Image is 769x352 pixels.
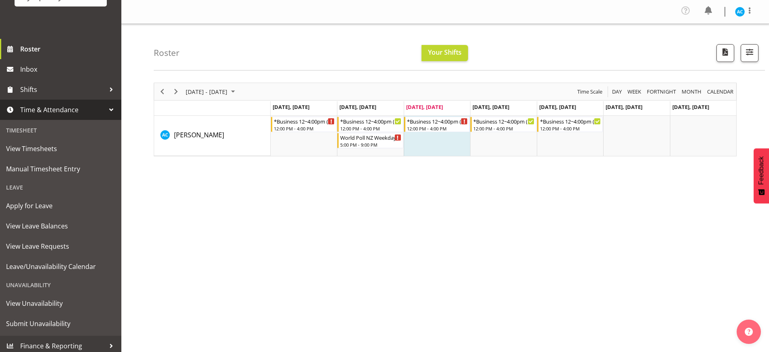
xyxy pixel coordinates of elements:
div: Timesheet [2,122,119,139]
a: Submit Unavailability [2,314,119,334]
span: [DATE], [DATE] [406,103,443,111]
span: Manual Timesheet Entry [6,163,115,175]
span: [PERSON_NAME] [174,130,224,139]
button: Time Scale [576,87,604,97]
button: Feedback - Show survey [754,148,769,203]
div: 12:00 PM - 4:00 PM [274,125,335,132]
div: Abbey Craib"s event - World Poll NZ Weekdays Begin From Tuesday, September 9, 2025 at 5:00:00 PM ... [337,133,403,148]
span: calendar [706,87,734,97]
td: Abbey Craib resource [154,116,271,156]
div: Leave [2,179,119,196]
div: 12:00 PM - 4:00 PM [473,125,534,132]
span: Time & Attendance [20,104,105,116]
a: View Unavailability [2,293,119,314]
div: Unavailability [2,277,119,293]
span: Your Shifts [428,48,462,57]
a: Leave/Unavailability Calendar [2,256,119,277]
table: Timeline Week of September 10, 2025 [271,116,736,156]
span: Apply for Leave [6,200,115,212]
span: Finance & Reporting [20,340,105,352]
span: Day [611,87,623,97]
span: [DATE], [DATE] [273,103,309,111]
h4: Roster [154,48,180,58]
div: Abbey Craib"s event - *Business 12~4:00pm (mixed shift start times) Begin From Tuesday, September... [337,117,403,132]
button: September 08 - 14, 2025 [184,87,239,97]
button: Timeline Week [626,87,643,97]
span: Submit Unavailability [6,318,115,330]
div: Previous [155,83,169,100]
button: Previous [157,87,168,97]
button: Download a PDF of the roster according to the set date range. [716,44,734,62]
div: *Business 12~4:00pm (mixed shift start times) [340,117,401,125]
span: Month [681,87,702,97]
span: Shifts [20,83,105,96]
a: Apply for Leave [2,196,119,216]
span: Feedback [758,156,765,185]
span: [DATE], [DATE] [472,103,509,111]
span: View Unavailability [6,297,115,309]
a: View Timesheets [2,139,119,159]
button: Next [171,87,182,97]
a: [PERSON_NAME] [174,130,224,140]
span: Fortnight [646,87,677,97]
button: Timeline Month [680,87,703,97]
div: World Poll NZ Weekdays [340,133,401,141]
div: *Business 12~4:00pm (mixed shift start times) [473,117,534,125]
div: 12:00 PM - 4:00 PM [340,125,401,132]
button: Month [706,87,735,97]
button: Fortnight [646,87,678,97]
span: Week [627,87,642,97]
span: [DATE], [DATE] [672,103,709,111]
div: *Business 12~4:00pm (mixed shift start times) [274,117,335,125]
img: help-xxl-2.png [745,328,753,336]
div: Next [169,83,183,100]
div: 12:00 PM - 4:00 PM [407,125,468,132]
a: Manual Timesheet Entry [2,159,119,179]
div: Timeline Week of September 10, 2025 [154,83,737,156]
span: Inbox [20,63,117,75]
span: [DATE], [DATE] [539,103,576,111]
div: Abbey Craib"s event - *Business 12~4:00pm (mixed shift start times) Begin From Monday, September ... [271,117,337,132]
div: 12:00 PM - 4:00 PM [540,125,601,132]
a: View Leave Requests [2,236,119,256]
button: Filter Shifts [741,44,758,62]
span: Time Scale [576,87,603,97]
span: View Leave Balances [6,220,115,232]
span: [DATE], [DATE] [339,103,376,111]
span: [DATE], [DATE] [606,103,642,111]
div: Abbey Craib"s event - *Business 12~4:00pm (mixed shift start times) Begin From Wednesday, Septemb... [404,117,470,132]
span: [DATE] - [DATE] [185,87,228,97]
span: Leave/Unavailability Calendar [6,260,115,273]
span: View Leave Requests [6,240,115,252]
img: abbey-craib10174.jpg [735,7,745,17]
div: Abbey Craib"s event - *Business 12~4:00pm (mixed shift start times) Begin From Thursday, Septembe... [470,117,536,132]
div: *Business 12~4:00pm (mixed shift start times) [407,117,468,125]
a: View Leave Balances [2,216,119,236]
button: Your Shifts [422,45,468,61]
div: Abbey Craib"s event - *Business 12~4:00pm (mixed shift start times) Begin From Friday, September ... [537,117,603,132]
button: Timeline Day [611,87,623,97]
span: Roster [20,43,117,55]
span: View Timesheets [6,143,115,155]
div: *Business 12~4:00pm (mixed shift start times) [540,117,601,125]
div: 5:00 PM - 9:00 PM [340,141,401,148]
